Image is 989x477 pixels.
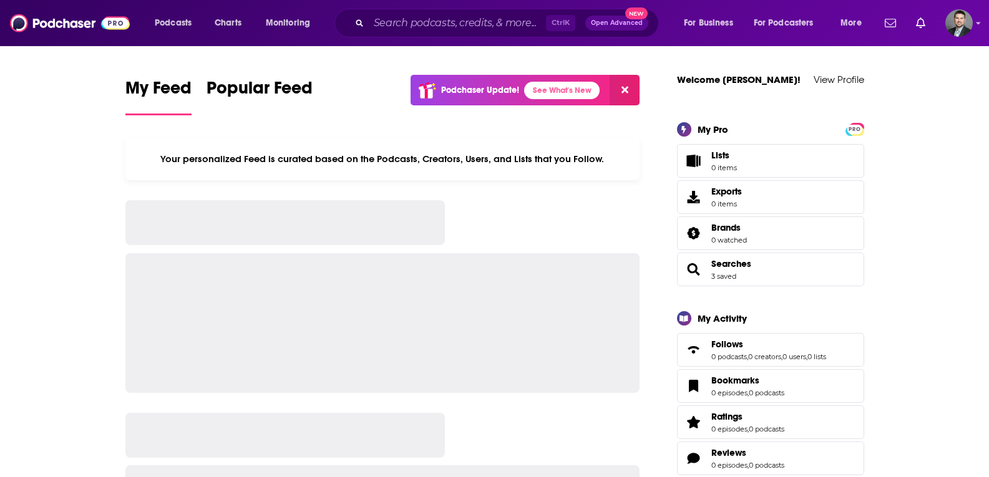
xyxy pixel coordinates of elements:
[591,20,643,26] span: Open Advanced
[711,447,784,458] a: Reviews
[215,14,241,32] span: Charts
[677,441,864,475] span: Reviews
[125,138,640,180] div: Your personalized Feed is curated based on the Podcasts, Creators, Users, and Lists that you Follow.
[698,123,728,135] div: My Pro
[711,186,742,197] span: Exports
[677,216,864,250] span: Brands
[749,425,784,433] a: 0 podcasts
[711,236,747,244] a: 0 watched
[749,388,784,397] a: 0 podcasts
[207,77,313,106] span: Popular Feed
[711,375,759,386] span: Bookmarks
[711,411,784,422] a: Ratings
[677,180,864,214] a: Exports
[207,13,249,33] a: Charts
[749,461,784,470] a: 0 podcasts
[711,150,729,161] span: Lists
[441,85,519,95] p: Podchaser Update!
[840,14,862,32] span: More
[711,388,748,397] a: 0 episodes
[677,74,801,85] a: Welcome [PERSON_NAME]!
[207,77,313,115] a: Popular Feed
[524,82,600,99] a: See What's New
[880,12,901,34] a: Show notifications dropdown
[711,339,826,350] a: Follows
[748,388,749,397] span: ,
[677,333,864,367] span: Follows
[675,13,749,33] button: open menu
[782,352,806,361] a: 0 users
[125,77,192,115] a: My Feed
[814,74,864,85] a: View Profile
[677,369,864,403] span: Bookmarks
[681,188,706,206] span: Exports
[681,261,706,278] a: Searches
[781,352,782,361] span: ,
[847,125,862,134] span: PRO
[684,14,733,32] span: For Business
[677,144,864,178] a: Lists
[681,224,706,242] a: Brands
[585,16,648,31] button: Open AdvancedNew
[155,14,192,32] span: Podcasts
[711,447,746,458] span: Reviews
[711,272,736,281] a: 3 saved
[711,352,747,361] a: 0 podcasts
[125,77,192,106] span: My Feed
[832,13,877,33] button: open menu
[711,339,743,350] span: Follows
[681,413,706,431] a: Ratings
[748,461,749,470] span: ,
[711,222,741,233] span: Brands
[257,13,326,33] button: open menu
[806,352,807,361] span: ,
[807,352,826,361] a: 0 lists
[711,411,743,422] span: Ratings
[748,425,749,433] span: ,
[625,7,648,19] span: New
[681,450,706,467] a: Reviews
[681,152,706,170] span: Lists
[945,9,973,37] span: Logged in as sstewart9
[945,9,973,37] img: User Profile
[546,15,575,31] span: Ctrl K
[146,13,208,33] button: open menu
[945,9,973,37] button: Show profile menu
[677,253,864,286] span: Searches
[748,352,781,361] a: 0 creators
[911,12,930,34] a: Show notifications dropdown
[746,13,832,33] button: open menu
[681,341,706,359] a: Follows
[346,9,671,37] div: Search podcasts, credits, & more...
[711,258,751,269] a: Searches
[711,163,737,172] span: 0 items
[747,352,748,361] span: ,
[711,425,748,433] a: 0 episodes
[10,11,130,35] img: Podchaser - Follow, Share and Rate Podcasts
[711,200,742,208] span: 0 items
[711,461,748,470] a: 0 episodes
[711,150,737,161] span: Lists
[266,14,310,32] span: Monitoring
[847,123,862,133] a: PRO
[677,405,864,439] span: Ratings
[711,222,747,233] a: Brands
[681,377,706,395] a: Bookmarks
[711,375,784,386] a: Bookmarks
[754,14,814,32] span: For Podcasters
[698,312,747,324] div: My Activity
[369,13,546,33] input: Search podcasts, credits, & more...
